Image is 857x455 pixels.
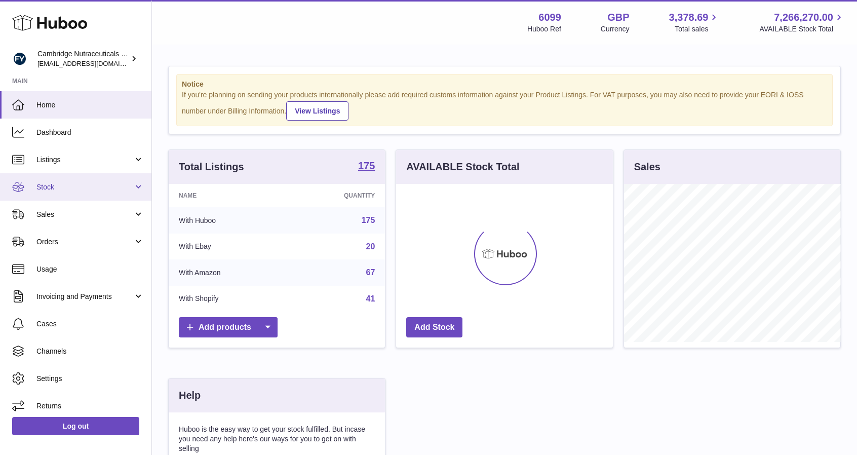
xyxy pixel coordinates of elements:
span: [EMAIL_ADDRESS][DOMAIN_NAME] [37,59,149,67]
h3: Total Listings [179,160,244,174]
th: Quantity [287,184,385,207]
td: With Huboo [169,207,287,234]
a: View Listings [286,101,348,121]
h3: Sales [634,160,660,174]
a: 175 [362,216,375,224]
strong: 175 [358,161,375,171]
a: 7,266,270.00 AVAILABLE Stock Total [759,11,845,34]
span: Usage [36,264,144,274]
span: 3,378.69 [669,11,709,24]
h3: Help [179,389,201,402]
td: With Shopify [169,286,287,312]
span: 7,266,270.00 [774,11,833,24]
span: Stock [36,182,133,192]
p: Huboo is the easy way to get your stock fulfilled. But incase you need any help here's our ways f... [179,425,375,453]
span: Listings [36,155,133,165]
span: Channels [36,347,144,356]
a: 67 [366,268,375,277]
span: Sales [36,210,133,219]
a: 175 [358,161,375,173]
img: huboo@camnutra.com [12,51,27,66]
span: Dashboard [36,128,144,137]
span: Home [36,100,144,110]
strong: 6099 [538,11,561,24]
span: Settings [36,374,144,384]
th: Name [169,184,287,207]
div: Huboo Ref [527,24,561,34]
a: Log out [12,417,139,435]
strong: GBP [607,11,629,24]
span: Invoicing and Payments [36,292,133,301]
td: With Ebay [169,234,287,260]
span: AVAILABLE Stock Total [759,24,845,34]
div: Cambridge Nutraceuticals Ltd [37,49,129,68]
div: Currency [601,24,630,34]
div: If you're planning on sending your products internationally please add required customs informati... [182,90,827,121]
a: 3,378.69 Total sales [669,11,720,34]
span: Cases [36,319,144,329]
span: Returns [36,401,144,411]
td: With Amazon [169,259,287,286]
a: Add Stock [406,317,462,338]
a: 20 [366,242,375,251]
span: Orders [36,237,133,247]
a: 41 [366,294,375,303]
strong: Notice [182,80,827,89]
a: Add products [179,317,278,338]
h3: AVAILABLE Stock Total [406,160,519,174]
span: Total sales [675,24,720,34]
